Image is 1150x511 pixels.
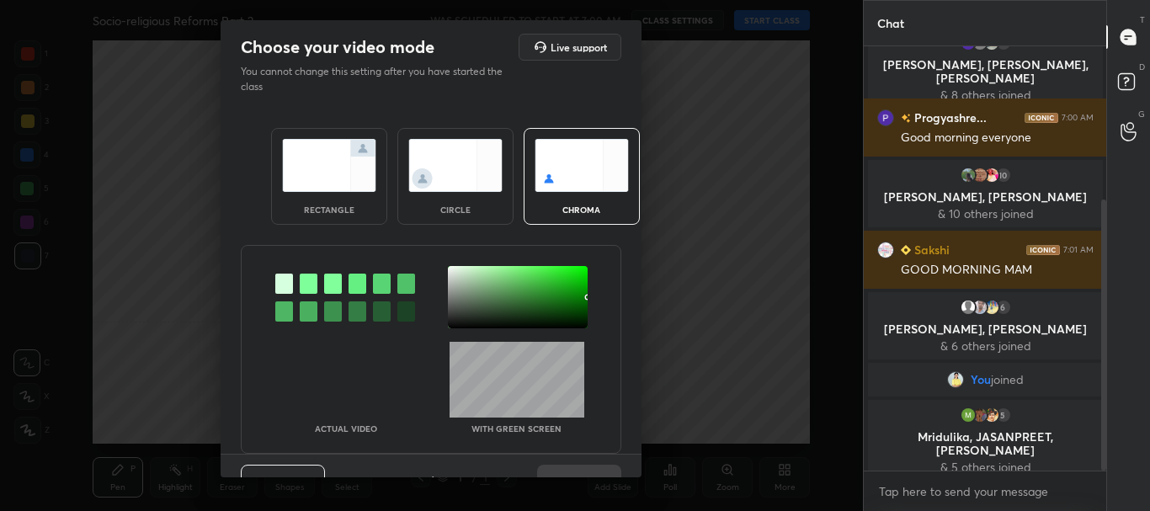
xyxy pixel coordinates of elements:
img: f9cedfd879bc469590c381557314c459.jpg [947,371,964,388]
div: 6 [994,299,1011,316]
div: circle [422,205,489,214]
button: Previous [241,465,325,498]
h6: Sakshi [911,241,950,258]
h6: Progyashre... [911,109,987,126]
img: normalScreenIcon.ae25ed63.svg [282,139,376,192]
img: 3 [959,407,976,423]
img: fe101a1aeb4847d0af570bf1813e28d8.jpg [971,407,988,423]
div: GOOD MORNING MAM [901,262,1094,279]
p: & 8 others joined [878,88,1093,102]
img: ff0b7e87ef24475e9b93e1b3ab976161.jpg [877,242,894,258]
p: Chat [864,1,918,45]
p: G [1138,108,1145,120]
img: Learner_Badge_beginner_1_8b307cf2a0.svg [901,245,911,255]
h4: / [429,472,434,490]
img: 10c60d20e4c04515bb6e6dc4641d1ab5.jpg [982,299,999,316]
img: 2b57c76fdde64ca4a70b26bea336a0a8.jpg [982,407,999,423]
img: default.png [959,299,976,316]
p: [PERSON_NAME], [PERSON_NAME], [PERSON_NAME] [878,58,1093,85]
p: Actual Video [315,424,377,433]
h2: Choose your video mode [241,36,434,58]
p: & 6 others joined [878,339,1093,353]
div: 5 [994,407,1011,423]
div: 7:00 AM [1062,113,1094,123]
p: With green screen [471,424,562,433]
div: rectangle [295,205,363,214]
div: 7:01 AM [1063,245,1094,255]
img: 3 [877,109,894,126]
span: joined [991,373,1024,386]
p: & 10 others joined [878,207,1093,221]
p: You cannot change this setting after you have started the class [241,64,514,94]
img: circleScreenIcon.acc0effb.svg [408,139,503,192]
img: ac8fc7348e324f2f87d26bee4331fd77.jpg [971,299,988,316]
p: D [1139,61,1145,73]
img: iconic-dark.1390631f.png [1025,113,1058,123]
p: & 5 others joined [878,460,1093,474]
img: no-rating-badge.077c3623.svg [901,114,911,123]
h4: 2 [421,472,427,490]
img: iconic-dark.1390631f.png [1026,245,1060,255]
img: 3b14b56f1c78424ea56f2f1bea801c47.jpg [982,167,999,184]
span: You [971,373,991,386]
div: Good morning everyone [901,130,1094,146]
img: 067bc38e9a88489cae37bc3baba00488.jpg [959,167,976,184]
div: grid [864,46,1107,471]
h5: Live support [551,42,607,52]
img: chromaScreenIcon.c19ab0a0.svg [535,139,629,192]
p: [PERSON_NAME], [PERSON_NAME] [878,190,1093,204]
p: [PERSON_NAME], [PERSON_NAME] [878,322,1093,336]
div: 10 [994,167,1011,184]
div: chroma [548,205,615,214]
img: 8a2dfedb84814252a7f294b5c4c4503a.jpg [971,167,988,184]
h4: 4 [435,472,442,490]
p: T [1140,13,1145,26]
p: Mridulika, JASANPREET, [PERSON_NAME] [878,430,1093,457]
